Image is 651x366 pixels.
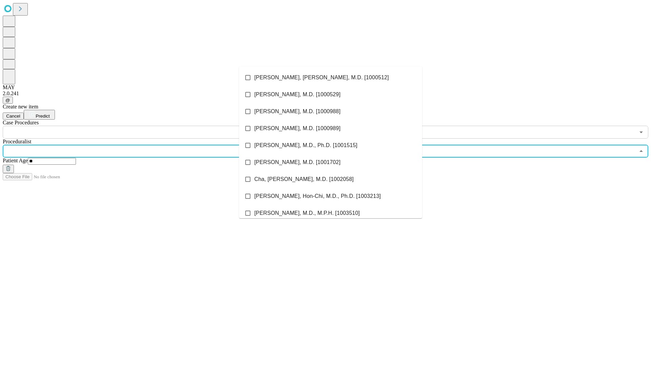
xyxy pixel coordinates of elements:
[5,98,10,103] span: @
[636,127,646,137] button: Open
[254,175,354,183] span: Cha, [PERSON_NAME], M.D. [1002058]
[3,90,648,97] div: 2.0.241
[3,104,38,109] span: Create new item
[36,114,50,119] span: Predict
[254,192,381,200] span: [PERSON_NAME], Hon-Chi, M.D., Ph.D. [1003213]
[3,158,28,163] span: Patient Age
[636,146,646,156] button: Close
[254,158,340,166] span: [PERSON_NAME], M.D. [1001702]
[254,124,340,133] span: [PERSON_NAME], M.D. [1000989]
[3,120,39,125] span: Scheduled Procedure
[3,84,648,90] div: MAY
[254,90,340,99] span: [PERSON_NAME], M.D. [1000529]
[254,74,389,82] span: [PERSON_NAME], [PERSON_NAME], M.D. [1000512]
[6,114,20,119] span: Cancel
[3,97,13,104] button: @
[24,110,55,120] button: Predict
[3,139,31,144] span: Proceduralist
[254,209,360,217] span: [PERSON_NAME], M.D., M.P.H. [1003510]
[254,141,357,149] span: [PERSON_NAME], M.D., Ph.D. [1001515]
[3,113,24,120] button: Cancel
[254,107,340,116] span: [PERSON_NAME], M.D. [1000988]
